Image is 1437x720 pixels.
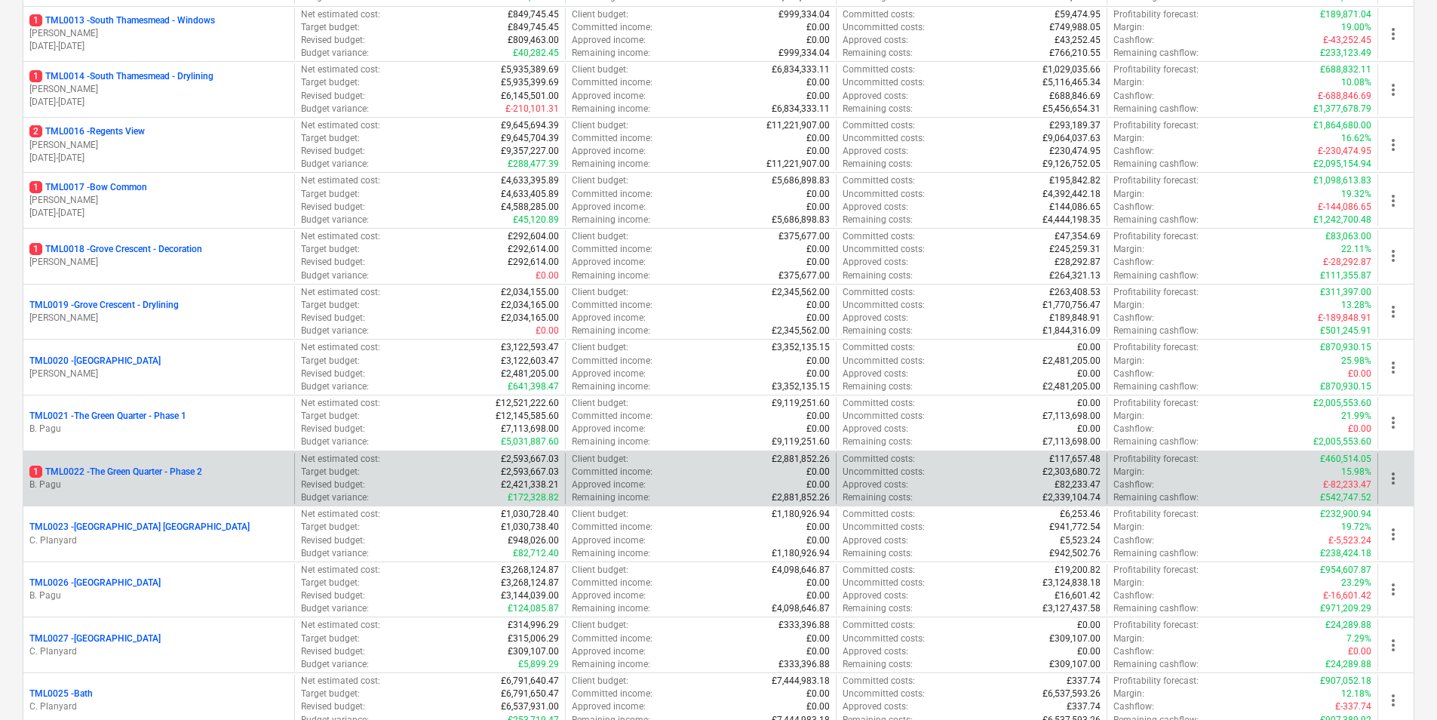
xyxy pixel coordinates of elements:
div: 1TML0018 -Grove Crescent - Decoration[PERSON_NAME] [29,243,288,269]
p: £12,145,585.60 [496,410,559,423]
p: £45,120.89 [513,214,559,226]
p: £230,474.95 [1049,145,1101,158]
p: £809,463.00 [508,34,559,47]
p: TML0013 - South Thamesmead - Windows [29,14,215,27]
p: Committed income : [572,21,652,34]
p: £0.00 [806,132,830,145]
p: £0.00 [806,76,830,89]
p: £83,063.00 [1325,230,1371,243]
p: Margin : [1113,132,1144,145]
p: £9,645,704.39 [501,132,559,145]
p: £111,355.87 [1320,269,1371,282]
p: £2,095,154.94 [1313,158,1371,171]
p: TML0027 - [GEOGRAPHIC_DATA] [29,632,161,645]
p: Budget variance : [301,380,369,393]
p: £0.00 [1077,341,1101,354]
p: [DATE] - [DATE] [29,152,288,165]
p: Approved costs : [843,201,908,214]
p: C. Planyard [29,700,288,713]
p: £641,398.47 [508,380,559,393]
span: more_vert [1384,247,1402,265]
p: £-43,252.45 [1323,34,1371,47]
p: Remaining costs : [843,158,913,171]
p: Revised budget : [301,368,365,380]
p: £5,935,389.69 [501,63,559,76]
p: Remaining cashflow : [1113,103,1199,115]
p: £59,474.95 [1055,8,1101,21]
span: 2 [29,125,42,137]
p: £999,334.04 [778,47,830,60]
p: £0.00 [806,368,830,380]
span: 1 [29,466,42,478]
iframe: Chat Widget [1362,648,1437,720]
p: TML0026 - [GEOGRAPHIC_DATA] [29,577,161,589]
span: more_vert [1384,469,1402,488]
p: Approved income : [572,201,646,214]
p: £189,871.04 [1320,8,1371,21]
p: Margin : [1113,243,1144,256]
p: £2,481,205.00 [501,368,559,380]
p: [PERSON_NAME] [29,312,288,325]
p: £3,122,603.47 [501,355,559,368]
p: £-144,086.65 [1318,201,1371,214]
p: Remaining costs : [843,325,913,337]
p: £12,521,222.60 [496,397,559,410]
p: £-230,474.95 [1318,145,1371,158]
p: Client budget : [572,341,628,354]
p: Budget variance : [301,158,369,171]
p: B. Pagu [29,423,288,435]
span: more_vert [1384,414,1402,432]
p: £292,604.00 [508,230,559,243]
p: Approved income : [572,368,646,380]
div: TML0021 -The Green Quarter - Phase 1B. Pagu [29,410,288,435]
p: [DATE] - [DATE] [29,40,288,53]
p: Uncommitted costs : [843,243,925,256]
p: Budget variance : [301,325,369,337]
p: £4,588,285.00 [501,201,559,214]
p: £4,392,442.18 [1042,188,1101,201]
p: Remaining income : [572,325,650,337]
p: Revised budget : [301,312,365,325]
p: Committed costs : [843,341,915,354]
p: £6,834,333.11 [772,63,830,76]
p: Approved costs : [843,368,908,380]
p: Remaining cashflow : [1113,158,1199,171]
p: Remaining costs : [843,214,913,226]
p: Remaining cashflow : [1113,380,1199,393]
p: B. Pagu [29,478,288,491]
p: TML0021 - The Green Quarter - Phase 1 [29,410,186,423]
p: £849,745.45 [508,21,559,34]
p: Remaining cashflow : [1113,325,1199,337]
p: £144,086.65 [1049,201,1101,214]
p: Net estimated cost : [301,286,380,299]
p: C. Planyard [29,645,288,658]
span: more_vert [1384,192,1402,210]
p: £1,098,613.83 [1313,174,1371,187]
p: Budget variance : [301,269,369,282]
span: more_vert [1384,636,1402,654]
p: Remaining income : [572,158,650,171]
p: Net estimated cost : [301,397,380,410]
p: Committed income : [572,132,652,145]
p: Approved costs : [843,34,908,47]
p: £9,357,227.00 [501,145,559,158]
p: £0.00 [536,325,559,337]
p: Approved income : [572,312,646,325]
div: TML0020 -[GEOGRAPHIC_DATA][PERSON_NAME] [29,355,288,380]
p: £0.00 [1348,368,1371,380]
p: £47,354.69 [1055,230,1101,243]
p: 10.08% [1341,76,1371,89]
p: £11,221,907.00 [766,119,830,132]
p: Cashflow : [1113,201,1154,214]
p: Committed income : [572,76,652,89]
p: Net estimated cost : [301,174,380,187]
p: £375,677.00 [778,230,830,243]
p: Uncommitted costs : [843,188,925,201]
p: £5,116,465.34 [1042,76,1101,89]
p: £11,221,907.00 [766,158,830,171]
p: Remaining income : [572,269,650,282]
p: TML0018 - Grove Crescent - Decoration [29,243,202,256]
div: 2TML0016 -Regents View[PERSON_NAME][DATE]-[DATE] [29,125,288,164]
p: £43,252.45 [1055,34,1101,47]
p: 22.11% [1341,243,1371,256]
